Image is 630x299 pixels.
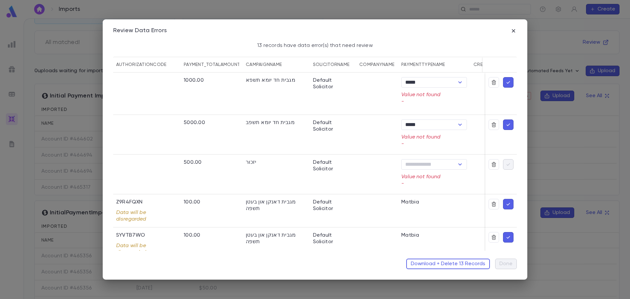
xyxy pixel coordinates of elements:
[116,232,177,256] div: SYVTB7WO
[246,57,282,73] div: campaignName
[313,77,353,90] div: Default Solicitor
[359,57,394,73] div: companyName
[401,174,467,187] p: Value not found -
[246,232,306,245] div: מגבית דאנקן און בעטן תשפה
[246,159,256,166] div: יזכור
[116,199,177,223] div: Z9R4FQXN
[184,232,200,239] div: 100.00
[184,57,240,73] div: payment_TotalAmount
[313,159,353,172] div: Default Solicitor
[401,199,419,205] div: Matbia
[401,232,419,239] div: Matbia
[113,27,167,34] div: Review Data Errors
[184,119,205,126] div: 5000.00
[455,160,465,169] button: Open
[473,57,518,73] div: credit CardLast4
[184,159,202,166] div: 500.00
[313,57,350,73] div: solicitorName
[313,199,353,212] div: Default Solicitor
[246,199,306,212] div: מגבית דאנקן און בעטן תשפה
[116,209,177,223] p: Data will be disregarded
[401,57,445,73] div: paymentTypeName
[313,119,353,133] div: Default Solicitor
[401,134,467,147] p: Value not found -
[313,232,353,245] div: Default Solicitor
[184,77,204,84] div: 1000.00
[257,42,372,49] p: 13 records have data error(s) that need review
[401,92,467,105] p: Value not found -
[246,77,295,84] div: מגבית חד יומא תשפא
[455,78,465,87] button: Open
[184,199,200,205] div: 100.00
[406,259,490,269] button: Download + Delete 13 Records
[455,120,465,129] button: Open
[116,243,177,256] p: Data will be disregarded
[246,119,295,126] div: מגבית חד יומא תשפב
[116,57,167,73] div: authorizationCode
